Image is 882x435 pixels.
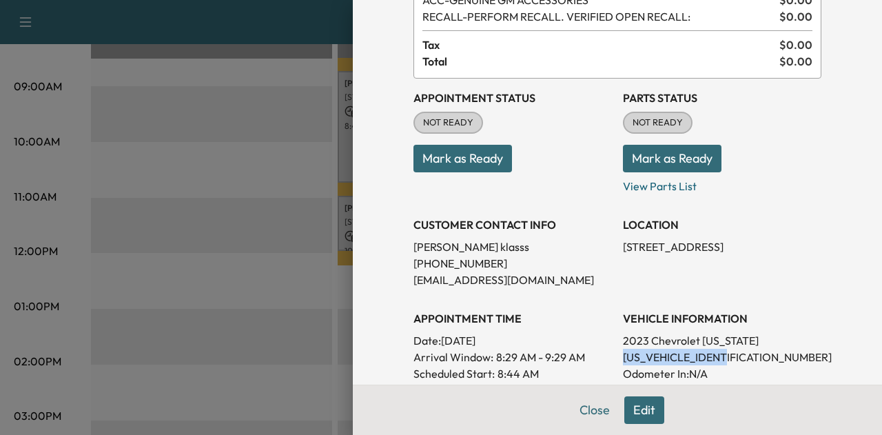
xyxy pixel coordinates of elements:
span: $ 0.00 [779,37,812,53]
p: [EMAIL_ADDRESS][DOMAIN_NAME] [413,272,612,288]
button: Mark as Ready [413,145,512,172]
p: [STREET_ADDRESS] [623,239,821,255]
span: Total [422,53,779,70]
h3: LOCATION [623,216,821,233]
h3: APPOINTMENT TIME [413,310,612,327]
span: NOT READY [415,116,482,130]
span: Tax [422,37,779,53]
span: $ 0.00 [779,53,812,70]
p: Arrival Window: [413,349,612,365]
button: Edit [624,396,664,424]
span: NOT READY [624,116,691,130]
h3: VEHICLE INFORMATION [623,310,821,327]
h3: Parts Status [623,90,821,106]
span: 8:29 AM - 9:29 AM [496,349,585,365]
p: 10:44 AM [491,382,537,398]
p: Odometer Out: N/A [623,382,821,398]
h3: Appointment Status [413,90,612,106]
p: [US_VEHICLE_IDENTIFICATION_NUMBER] [623,349,821,365]
h3: CUSTOMER CONTACT INFO [413,216,612,233]
p: View Parts List [623,172,821,194]
p: Scheduled End: [413,382,488,398]
button: Close [571,396,619,424]
p: Scheduled Start: [413,365,495,382]
p: Odometer In: N/A [623,365,821,382]
p: [PHONE_NUMBER] [413,255,612,272]
p: [PERSON_NAME] klasss [413,239,612,255]
button: Mark as Ready [623,145,721,172]
p: 8:44 AM [498,365,539,382]
p: Date: [DATE] [413,332,612,349]
span: $ 0.00 [779,8,812,25]
span: PERFORM RECALL. VERIFIED OPEN RECALL: [422,8,774,25]
p: 2023 Chevrolet [US_STATE] [623,332,821,349]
